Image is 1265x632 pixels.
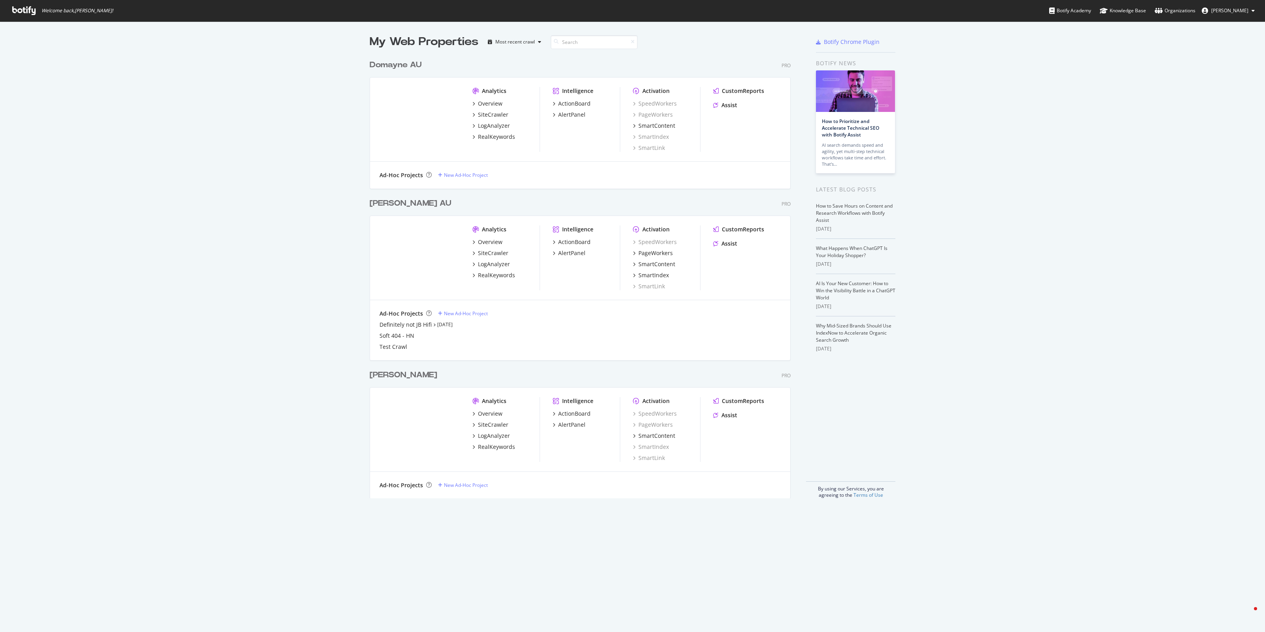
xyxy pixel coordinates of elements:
[370,198,451,209] div: [PERSON_NAME] AU
[558,238,591,246] div: ActionBoard
[713,411,737,419] a: Assist
[379,397,460,461] img: www.joycemayne.com.au
[633,100,677,108] div: SpeedWorkers
[638,122,675,130] div: SmartContent
[816,322,891,343] a: Why Mid-Sized Brands Should Use IndexNow to Accelerate Organic Search Growth
[816,70,895,112] img: How to Prioritize and Accelerate Technical SEO with Botify Assist
[816,345,895,352] div: [DATE]
[1100,7,1146,15] div: Knowledge Base
[472,432,510,440] a: LogAnalyzer
[633,454,665,462] a: SmartLink
[478,443,515,451] div: RealKeywords
[551,35,638,49] input: Search
[379,171,423,179] div: Ad-Hoc Projects
[782,372,791,379] div: Pro
[379,87,460,151] img: www.domayne.com.au
[478,432,510,440] div: LogAnalyzer
[444,482,488,488] div: New Ad-Hoc Project
[553,410,591,418] a: ActionBoard
[633,249,673,257] a: PageWorkers
[816,261,895,268] div: [DATE]
[472,410,502,418] a: Overview
[558,100,591,108] div: ActionBoard
[438,310,488,317] a: New Ad-Hoc Project
[379,343,407,351] div: Test Crawl
[816,185,895,194] div: Latest Blog Posts
[370,369,440,381] a: [PERSON_NAME]
[633,144,665,152] a: SmartLink
[562,397,593,405] div: Intelligence
[438,482,488,488] a: New Ad-Hoc Project
[370,59,425,71] a: Domayne AU
[444,310,488,317] div: New Ad-Hoc Project
[478,271,515,279] div: RealKeywords
[721,240,737,248] div: Assist
[553,249,585,257] a: AlertPanel
[722,225,764,233] div: CustomReports
[642,225,670,233] div: Activation
[495,40,535,44] div: Most recent crawl
[478,260,510,268] div: LogAnalyzer
[472,421,508,429] a: SiteCrawler
[558,111,585,119] div: AlertPanel
[822,118,879,138] a: How to Prioritize and Accelerate Technical SEO with Botify Assist
[472,122,510,130] a: LogAnalyzer
[1155,7,1195,15] div: Organizations
[1049,7,1091,15] div: Botify Academy
[472,111,508,119] a: SiteCrawler
[478,238,502,246] div: Overview
[472,238,502,246] a: Overview
[722,87,764,95] div: CustomReports
[558,421,585,429] div: AlertPanel
[713,240,737,248] a: Assist
[562,225,593,233] div: Intelligence
[642,87,670,95] div: Activation
[722,397,764,405] div: CustomReports
[478,249,508,257] div: SiteCrawler
[633,111,673,119] div: PageWorkers
[633,432,675,440] a: SmartContent
[379,332,414,340] a: Soft 404 - HN
[633,271,669,279] a: SmartIndex
[638,260,675,268] div: SmartContent
[822,142,889,167] div: AI search demands speed and agility, yet multi-step technical workflows take time and effort. Tha...
[558,249,585,257] div: AlertPanel
[633,122,675,130] a: SmartContent
[816,245,887,259] a: What Happens When ChatGPT Is Your Holiday Shopper?
[482,397,506,405] div: Analytics
[558,410,591,418] div: ActionBoard
[853,492,883,498] a: Terms of Use
[782,201,791,207] div: Pro
[638,432,675,440] div: SmartContent
[553,100,591,108] a: ActionBoard
[553,111,585,119] a: AlertPanel
[816,280,895,301] a: AI Is Your New Customer: How to Win the Visibility Battle in a ChatGPT World
[633,260,675,268] a: SmartContent
[485,36,544,48] button: Most recent crawl
[472,271,515,279] a: RealKeywords
[638,249,673,257] div: PageWorkers
[816,225,895,233] div: [DATE]
[379,310,423,318] div: Ad-Hoc Projects
[472,443,515,451] a: RealKeywords
[438,172,488,178] a: New Ad-Hoc Project
[1211,7,1248,14] span: Matt Smiles
[379,481,423,489] div: Ad-Hoc Projects
[713,101,737,109] a: Assist
[370,198,455,209] a: [PERSON_NAME] AU
[478,122,510,130] div: LogAnalyzer
[713,87,764,95] a: CustomReports
[478,111,508,119] div: SiteCrawler
[444,172,488,178] div: New Ad-Hoc Project
[824,38,880,46] div: Botify Chrome Plugin
[713,225,764,233] a: CustomReports
[633,421,673,429] div: PageWorkers
[633,282,665,290] a: SmartLink
[478,133,515,141] div: RealKeywords
[806,481,895,498] div: By using our Services, you are agreeing to the
[472,100,502,108] a: Overview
